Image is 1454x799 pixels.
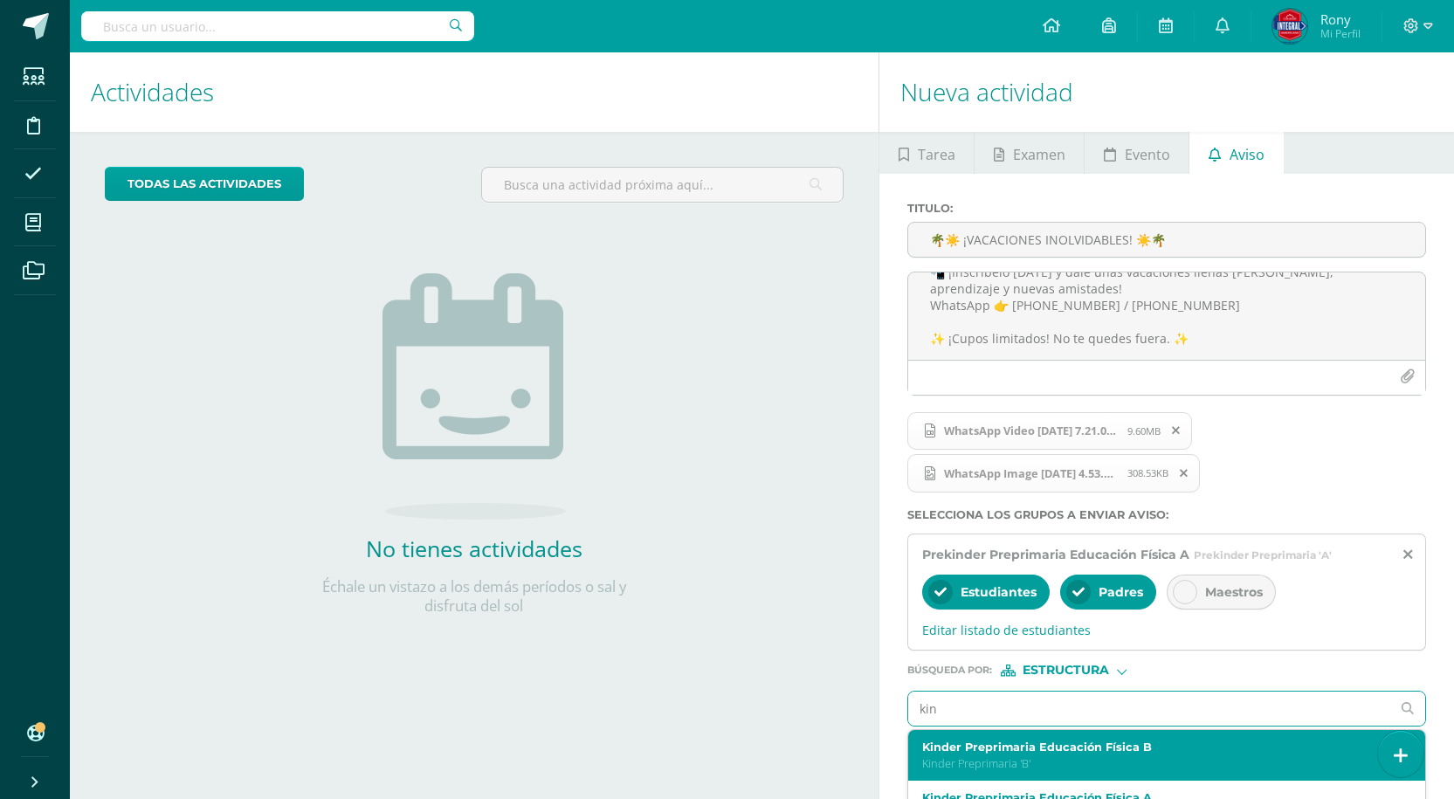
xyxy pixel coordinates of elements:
[908,272,1425,360] textarea: 🎉 ¡El curso más divertido del año está por comenzar! Del [DATE] al [DATE] 👉 Niños de 5 a 14 años ...
[922,740,1390,754] label: Kinder Preprimaria Educación Física B
[1013,134,1065,176] span: Examen
[1320,10,1361,28] span: Rony
[935,424,1127,437] span: WhatsApp Video [DATE] 7.21.06 AM.mp4
[922,622,1411,638] span: Editar listado de estudiantes
[1085,132,1189,174] a: Evento
[918,134,955,176] span: Tarea
[1320,26,1361,41] span: Mi Perfil
[482,168,843,202] input: Busca una actividad próxima aquí...
[922,756,1390,771] p: Kinder Preprimaria 'B'
[1272,9,1307,44] img: 52015bfa6619e31c320bf5792f1c1278.png
[1127,424,1161,437] span: 9.60MB
[935,466,1127,480] span: WhatsApp Image [DATE] 4.53.13 PM.jpeg
[879,132,974,174] a: Tarea
[907,665,992,675] span: Búsqueda por :
[900,52,1433,132] h1: Nueva actividad
[1023,665,1109,675] span: Estructura
[907,412,1192,451] span: WhatsApp Video 2025-09-17 at 7.21.06 AM.mp4
[922,547,1189,562] span: Prekinder Preprimaria Educación Física A
[961,584,1037,600] span: Estudiantes
[907,454,1200,492] span: WhatsApp Image 2025-08-21 at 4.53.13 PM.jpeg
[300,577,649,616] p: Échale un vistazo a los demás períodos o sal y disfruta del sol
[1189,132,1283,174] a: Aviso
[1230,134,1264,176] span: Aviso
[1001,665,1132,677] div: [object Object]
[382,273,566,520] img: no_activities.png
[1127,466,1168,479] span: 308.53KB
[91,52,858,132] h1: Actividades
[1099,584,1143,600] span: Padres
[1169,464,1199,483] span: Remover archivo
[908,223,1425,257] input: Titulo
[908,692,1390,726] input: Ej. Primero primaria
[1161,421,1191,440] span: Remover archivo
[300,534,649,563] h2: No tienes actividades
[1194,548,1332,561] span: Prekinder Preprimaria 'A'
[81,11,474,41] input: Busca un usuario...
[105,167,304,201] a: todas las Actividades
[907,508,1426,521] label: Selecciona los grupos a enviar aviso :
[907,202,1426,215] label: Titulo :
[975,132,1084,174] a: Examen
[1125,134,1170,176] span: Evento
[1205,584,1263,600] span: Maestros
